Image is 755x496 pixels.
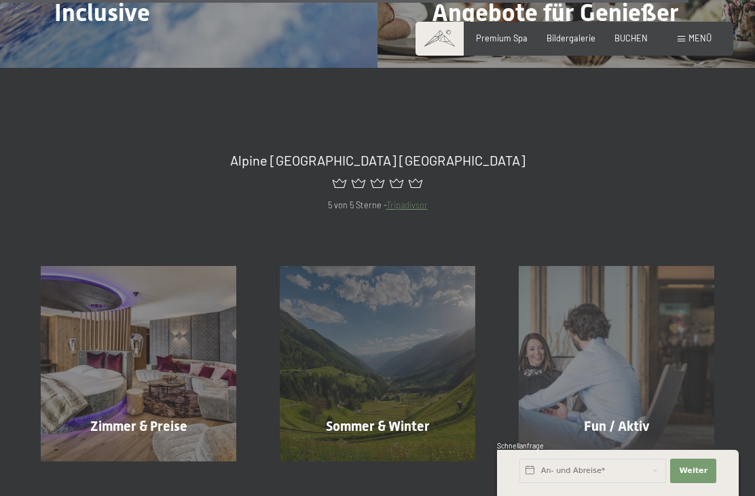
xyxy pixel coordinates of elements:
a: Wellnesshotel Südtirol SCHWARZENSTEIN - Wellnessurlaub in den Alpen, Wandern und Wellness Fun / A... [497,266,736,461]
span: Alpine [GEOGRAPHIC_DATA] [GEOGRAPHIC_DATA] [230,152,526,168]
button: Weiter [670,459,716,483]
a: BUCHEN [614,33,648,43]
a: Wellnesshotel Südtirol SCHWARZENSTEIN - Wellnessurlaub in den Alpen, Wandern und Wellness Zimmer ... [19,266,258,461]
a: Wellnesshotel Südtirol SCHWARZENSTEIN - Wellnessurlaub in den Alpen, Wandern und Wellness Sommer ... [258,266,497,461]
span: Weiter [679,465,707,476]
p: 5 von 5 Sterne - [41,198,714,212]
span: Schnellanfrage [497,442,544,450]
a: Premium Spa [476,33,528,43]
span: Zimmer & Preise [90,418,187,434]
span: Menü [688,33,712,43]
a: Tripadivsor [386,199,428,210]
span: Sommer & Winter [326,418,430,434]
a: Bildergalerie [547,33,595,43]
span: Fun / Aktiv [584,418,650,434]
